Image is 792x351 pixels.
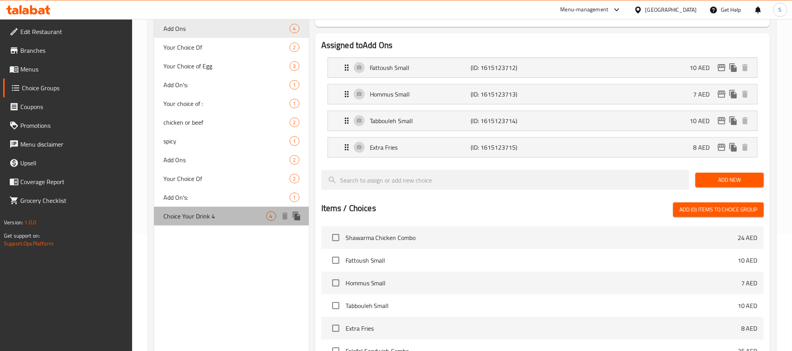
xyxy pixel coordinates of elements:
[679,205,758,215] span: Add (0) items to choice group
[163,99,290,108] span: Your choice of :
[154,207,309,226] div: Choice Your Drink 44deleteduplicate
[727,115,739,127] button: duplicate
[163,24,290,33] span: Add Ons
[4,231,40,241] span: Get support on:
[370,116,471,125] p: Tabbouleh Small
[561,5,609,14] div: Menu-management
[3,172,132,191] a: Coverage Report
[154,188,309,207] div: Add On's:1
[738,233,758,242] p: 24 AED
[693,90,716,99] p: 7 AED
[290,193,299,202] div: Choices
[279,210,291,222] button: delete
[727,141,739,153] button: duplicate
[154,38,309,57] div: Your Choice Of2
[673,202,764,217] button: Add (0) items to choice group
[3,154,132,172] a: Upsell
[739,115,751,127] button: delete
[20,102,126,111] span: Coupons
[163,136,290,146] span: spicy
[3,60,132,79] a: Menus
[328,111,757,131] div: Expand
[3,116,132,135] a: Promotions
[370,63,471,72] p: Fattoush Small
[163,118,290,127] span: chicken or beef
[3,79,132,97] a: Choice Groups
[154,57,309,75] div: Your Choice of Egg3
[290,194,299,201] span: 1
[20,46,126,55] span: Branches
[290,99,299,108] div: Choices
[20,158,126,168] span: Upsell
[4,217,23,227] span: Version:
[3,191,132,210] a: Grocery Checklist
[370,143,471,152] p: Extra Fries
[266,211,276,221] div: Choices
[645,5,697,14] div: [GEOGRAPHIC_DATA]
[3,135,132,154] a: Menu disclaimer
[321,81,764,107] li: Expand
[154,94,309,113] div: Your choice of :1
[739,62,751,73] button: delete
[328,297,344,314] span: Select choice
[20,27,126,36] span: Edit Restaurant
[346,324,741,333] span: Extra Fries
[163,61,290,71] span: Your Choice of Egg
[738,256,758,265] p: 10 AED
[290,61,299,71] div: Choices
[471,116,538,125] p: (ID: 1615123714)
[346,233,738,242] span: Shawarma Chicken Combo
[779,5,782,14] span: S
[163,80,290,90] span: Add On's:
[328,229,344,246] span: Select choice
[290,156,299,164] span: 2
[328,138,757,157] div: Expand
[690,116,716,125] p: 10 AED
[739,141,751,153] button: delete
[290,81,299,89] span: 1
[727,88,739,100] button: duplicate
[716,115,727,127] button: edit
[163,211,266,221] span: Choice Your Drink 4
[328,84,757,104] div: Expand
[695,173,764,187] button: Add New
[163,193,290,202] span: Add On's:
[741,278,758,288] p: 7 AED
[346,301,738,310] span: Tabbouleh Small
[690,63,716,72] p: 10 AED
[290,155,299,165] div: Choices
[716,141,727,153] button: edit
[290,175,299,183] span: 2
[290,25,299,32] span: 4
[290,136,299,146] div: Choices
[20,177,126,186] span: Coverage Report
[290,118,299,127] div: Choices
[154,113,309,132] div: chicken or beef2
[290,63,299,70] span: 3
[290,24,299,33] div: Choices
[727,62,739,73] button: duplicate
[290,80,299,90] div: Choices
[290,100,299,107] span: 1
[290,119,299,126] span: 2
[3,22,132,41] a: Edit Restaurant
[346,278,741,288] span: Hommus Small
[290,174,299,183] div: Choices
[716,62,727,73] button: edit
[154,132,309,150] div: spicy1
[4,238,54,249] a: Support.OpsPlatform
[702,175,758,185] span: Add New
[716,88,727,100] button: edit
[163,174,290,183] span: Your Choice Of
[154,19,309,38] div: Add Ons4
[3,97,132,116] a: Coupons
[290,138,299,145] span: 1
[22,83,126,93] span: Choice Groups
[20,140,126,149] span: Menu disclaimer
[20,64,126,74] span: Menus
[328,320,344,337] span: Select choice
[20,121,126,130] span: Promotions
[154,150,309,169] div: Add Ons2
[471,63,538,72] p: (ID: 1615123712)
[741,324,758,333] p: 8 AED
